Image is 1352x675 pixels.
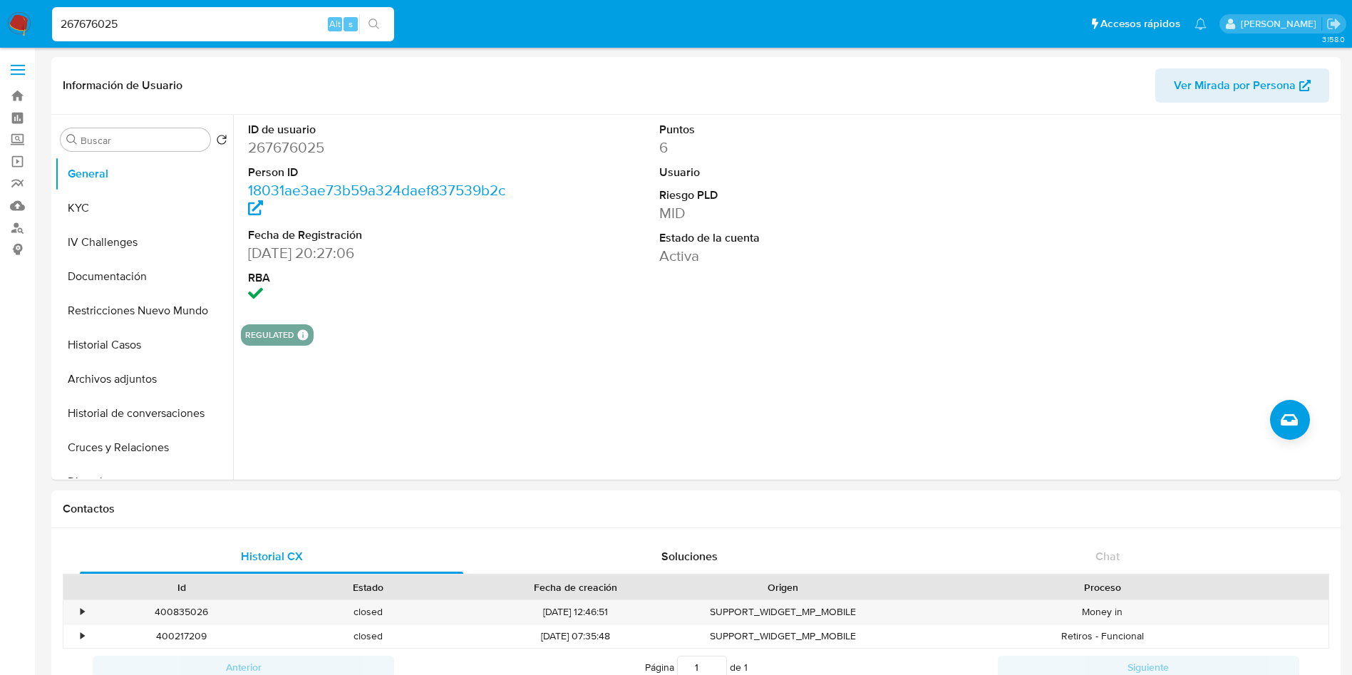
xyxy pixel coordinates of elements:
button: Restricciones Nuevo Mundo [55,294,233,328]
a: Salir [1326,16,1341,31]
h1: Contactos [63,502,1329,516]
dd: [DATE] 20:27:06 [248,243,508,263]
a: 18031ae3ae73b59a324daef837539b2c [248,180,505,220]
h1: Información de Usuario [63,78,182,93]
button: Buscar [66,134,78,145]
button: Ver Mirada por Persona [1155,68,1329,103]
div: SUPPORT_WIDGET_MP_MOBILE [690,624,877,648]
span: 1 [744,660,748,674]
dt: Fecha de Registración [248,227,508,243]
span: Ver Mirada por Persona [1174,68,1296,103]
dd: Activa [659,246,919,266]
dt: Riesgo PLD [659,187,919,203]
dt: Estado de la cuenta [659,230,919,246]
button: Documentación [55,259,233,294]
div: Estado [285,580,452,594]
span: s [349,17,353,31]
div: closed [275,600,462,624]
button: search-icon [359,14,388,34]
dd: 267676025 [248,138,508,158]
div: Origen [700,580,867,594]
button: Volver al orden por defecto [216,134,227,150]
dt: Usuario [659,165,919,180]
button: Historial de conversaciones [55,396,233,431]
dt: Puntos [659,122,919,138]
a: Notificaciones [1194,18,1207,30]
div: 400835026 [88,600,275,624]
div: • [81,629,84,643]
button: General [55,157,233,191]
dd: MID [659,203,919,223]
span: Accesos rápidos [1100,16,1180,31]
span: Historial CX [241,548,303,565]
div: [DATE] 07:35:48 [462,624,690,648]
div: Money in [877,600,1328,624]
dt: ID de usuario [248,122,508,138]
div: [DATE] 12:46:51 [462,600,690,624]
div: 400217209 [88,624,275,648]
dd: 6 [659,138,919,158]
span: Soluciones [661,548,718,565]
button: Archivos adjuntos [55,362,233,396]
div: Fecha de creación [472,580,680,594]
dt: RBA [248,270,508,286]
div: Id [98,580,265,594]
button: Direcciones [55,465,233,499]
dt: Person ID [248,165,508,180]
input: Buscar [81,134,205,147]
button: Cruces y Relaciones [55,431,233,465]
div: SUPPORT_WIDGET_MP_MOBILE [690,600,877,624]
button: Historial Casos [55,328,233,362]
button: IV Challenges [55,225,233,259]
button: KYC [55,191,233,225]
input: Buscar usuario o caso... [52,15,394,34]
div: • [81,605,84,619]
div: Retiros - Funcional [877,624,1328,648]
div: closed [275,624,462,648]
span: Alt [329,17,341,31]
div: Proceso [887,580,1319,594]
p: antonio.rossel@mercadolibre.com [1241,17,1321,31]
span: Chat [1095,548,1120,565]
